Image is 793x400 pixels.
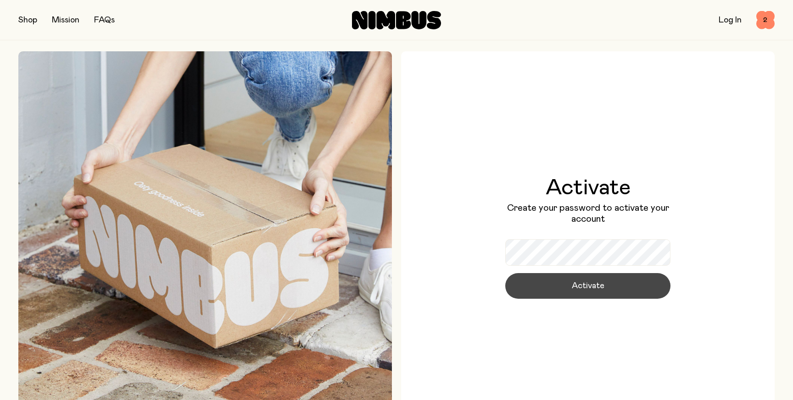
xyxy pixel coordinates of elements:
[756,11,775,29] button: 2
[52,16,79,24] a: Mission
[94,16,115,24] a: FAQs
[505,203,670,225] p: Create your password to activate your account
[719,16,742,24] a: Log In
[505,273,670,299] button: Activate
[572,279,604,292] span: Activate
[505,177,670,199] h1: Activate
